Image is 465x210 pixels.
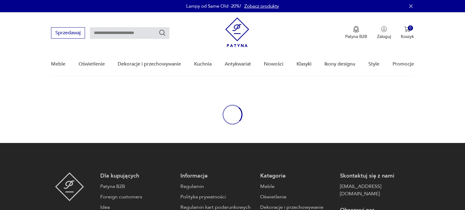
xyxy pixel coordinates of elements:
[264,52,283,76] a: Nowości
[260,183,334,190] a: Meble
[340,183,414,197] a: [EMAIL_ADDRESS][DOMAIN_NAME]
[393,52,414,76] a: Promocje
[180,172,254,180] p: Informacje
[381,26,387,32] img: Ikonka użytkownika
[51,52,65,76] a: Meble
[404,26,410,32] img: Ikona koszyka
[377,34,391,39] p: Zaloguj
[159,29,166,36] button: Szukaj
[51,31,85,36] a: Sprzedawaj
[225,52,251,76] a: Antykwariat
[79,52,105,76] a: Oświetlenie
[377,26,391,39] button: Zaloguj
[324,52,355,76] a: Ikony designu
[401,26,414,39] button: 0Koszyk
[368,52,379,76] a: Style
[51,27,85,39] button: Sprzedawaj
[118,52,181,76] a: Dekoracje i przechowywanie
[100,172,174,180] p: Dla kupujących
[345,26,367,39] button: Patyna B2B
[194,52,212,76] a: Kuchnia
[186,3,241,9] p: Lampy od Same Old -20%!
[408,25,413,31] div: 0
[100,193,174,201] a: Foreign customers
[55,172,84,201] img: Patyna - sklep z meblami i dekoracjami vintage
[340,172,414,180] p: Skontaktuj się z nami
[180,193,254,201] a: Polityka prywatności
[401,34,414,39] p: Koszyk
[345,34,367,39] p: Patyna B2B
[345,26,367,39] a: Ikona medaluPatyna B2B
[260,172,334,180] p: Kategorie
[353,26,359,33] img: Ikona medalu
[260,193,334,201] a: Oświetlenie
[180,183,254,190] a: Regulamin
[244,3,279,9] a: Zobacz produkty
[297,52,312,76] a: Klasyki
[225,17,249,47] img: Patyna - sklep z meblami i dekoracjami vintage
[100,183,174,190] a: Patyna B2B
